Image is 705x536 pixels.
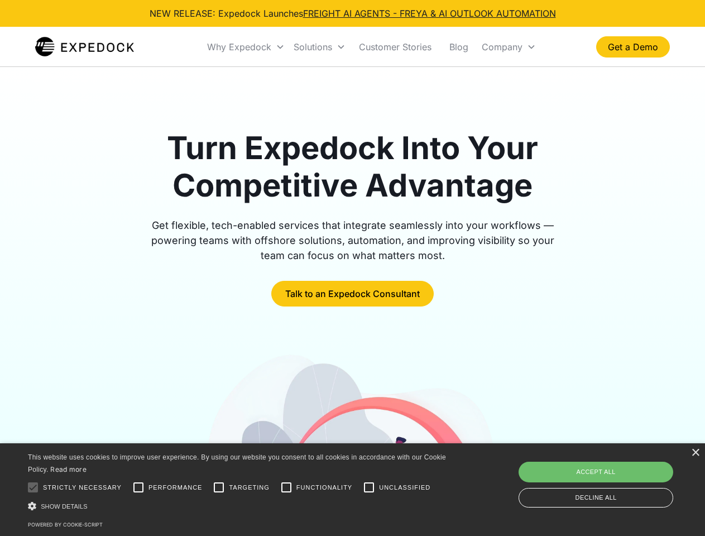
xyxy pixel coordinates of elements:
[28,521,103,528] a: Powered by cookie-script
[138,218,567,263] div: Get flexible, tech-enabled services that integrate seamlessly into your workflows — powering team...
[303,8,556,19] a: FREIGHT AI AGENTS - FREYA & AI OUTLOOK AUTOMATION
[28,453,446,474] span: This website uses cookies to improve user experience. By using our website you consent to all coo...
[35,36,134,58] img: Expedock Logo
[28,500,450,512] div: Show details
[289,28,350,66] div: Solutions
[379,483,430,492] span: Unclassified
[148,483,203,492] span: Performance
[596,36,670,58] a: Get a Demo
[271,281,434,307] a: Talk to an Expedock Consultant
[294,41,332,52] div: Solutions
[138,130,567,204] h1: Turn Expedock Into Your Competitive Advantage
[35,36,134,58] a: home
[350,28,440,66] a: Customer Stories
[296,483,352,492] span: Functionality
[43,483,122,492] span: Strictly necessary
[207,41,271,52] div: Why Expedock
[41,503,88,510] span: Show details
[482,41,522,52] div: Company
[50,465,87,473] a: Read more
[203,28,289,66] div: Why Expedock
[477,28,540,66] div: Company
[440,28,477,66] a: Blog
[229,483,269,492] span: Targeting
[150,7,556,20] div: NEW RELEASE: Expedock Launches
[519,415,705,536] iframe: Chat Widget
